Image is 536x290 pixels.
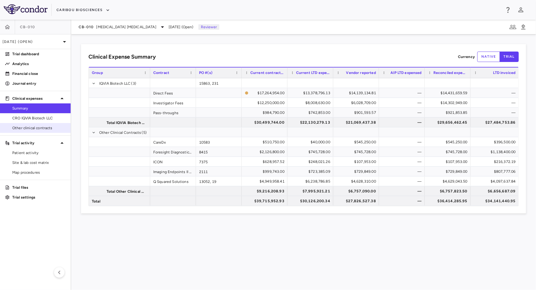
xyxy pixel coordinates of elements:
div: $745,728.00 [430,147,468,157]
span: Current contract value [250,71,284,75]
img: logo-full-BYUhSk78.svg [4,4,48,14]
span: Contract [153,71,169,75]
p: Financial close [12,71,66,76]
div: 10583 [196,137,242,147]
span: CRO IQVIA Biotech LLC [12,115,66,121]
div: $6,757,090.00 [339,186,376,196]
div: 8415 [196,147,242,157]
div: Foresight Diagnostics Inc [150,147,196,157]
span: LTD invoiced [493,71,516,75]
h6: Clinical Expense Summary [88,53,156,61]
div: — [385,157,422,167]
span: Total IQVIA Biotech LLC [107,118,147,128]
span: Group [92,71,103,75]
span: The contract record and uploaded budget values do not match. Please review the contract record an... [245,88,284,97]
div: $17,264,954.00 [251,88,284,98]
p: Trial files [12,185,66,190]
div: $628,957.52 [247,157,284,167]
div: $723,385.09 [293,167,330,176]
div: $545,250.00 [430,137,468,147]
div: $14,431,659.59 [430,88,468,98]
span: Total Other Clinical Contracts [107,187,147,196]
div: $40,000.00 [293,137,330,147]
div: $7,995,921.21 [293,186,330,196]
div: $21,069,437.38 [339,118,376,127]
div: $9,216,208.93 [247,186,284,196]
span: Summary [12,106,66,111]
div: $107,953.00 [339,157,376,167]
div: — [385,98,422,108]
div: $6,656,687.09 [476,186,516,196]
div: $6,028,709.00 [339,98,376,108]
div: — [385,176,422,186]
div: CareDx [150,137,196,147]
div: $999,743.00 [247,167,284,176]
button: Caribou Biosciences [57,5,110,15]
p: Clinical expenses [12,96,58,101]
p: Journal entry [12,81,66,86]
div: $248,021.26 [293,157,330,167]
span: Vendor reported [346,71,376,75]
div: $4,949,958.41 [247,176,284,186]
div: Direct Fees [150,88,196,98]
div: $13,378,796.13 [293,88,330,98]
span: Map procedures [12,170,66,175]
p: Analytics [12,61,66,67]
div: $4,629,043.50 [430,176,468,186]
span: [MEDICAL_DATA] [MEDICAL_DATA] [96,24,156,30]
div: Q Squared Solutions [150,176,196,186]
div: $2,126,800.00 [247,147,284,157]
div: — [476,98,516,108]
div: — [385,167,422,176]
div: $14,139,134.81 [339,88,376,98]
span: Total [92,196,100,206]
span: [DATE] (Open) [169,24,194,30]
div: Pass-throughs [150,108,196,117]
div: $6,757,823.50 [430,186,468,196]
div: $4,097,637.84 [476,176,516,186]
div: $745,728.00 [293,147,330,157]
button: trial [500,52,519,62]
div: $4,628,310.00 [339,176,376,186]
div: $545,250.00 [339,137,376,147]
div: $30,126,200.34 [293,196,330,206]
div: — [476,88,516,98]
p: Trial activity [12,140,58,146]
div: $36,414,285.95 [430,196,468,206]
div: Imaging Endpoints II LLC [150,167,196,176]
span: AIP LTD expensed [391,71,422,75]
div: $8,008,630.00 [293,98,330,108]
div: — [385,196,422,206]
span: CB-010 [79,25,94,29]
div: — [385,137,422,147]
div: $27,484,753.86 [476,118,516,127]
span: Other clinical contracts [12,125,66,131]
div: $14,302,949.00 [430,98,468,108]
span: IQVIA Biotech LLC [99,79,131,88]
span: Patient activity [12,150,66,156]
span: Other Clinical Contracts [99,128,141,137]
div: Investigator Fees [150,98,196,107]
p: Trial settings [12,195,66,200]
div: — [476,108,516,118]
div: $729,849.00 [430,167,468,176]
div: $29,656,462.45 [430,118,468,127]
div: 2111 [196,167,242,176]
div: $216,372.19 [476,157,516,167]
p: Currency [458,54,475,60]
div: $742,853.00 [293,108,330,118]
div: $30,499,744.00 [247,118,284,127]
div: $984,790.00 [247,108,284,118]
div: $12,250,000.00 [247,98,284,108]
div: $22,130,279.13 [293,118,330,127]
div: 15863, 231 [196,78,242,88]
div: $27,826,527.38 [339,196,376,206]
div: ICON [150,157,196,166]
p: Reviewer [198,24,219,30]
div: $807,777.06 [476,167,516,176]
div: $396,500.00 [476,137,516,147]
p: Trial dashboard [12,51,66,57]
button: native [477,52,500,62]
p: [DATE] (Open) [2,39,61,44]
div: $745,728.00 [339,147,376,157]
